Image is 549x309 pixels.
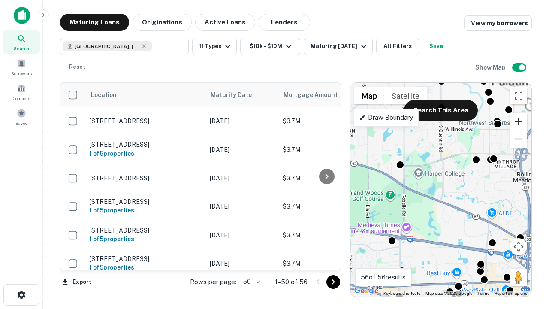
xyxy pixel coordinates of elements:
button: Show street map [354,87,384,104]
div: 50 [240,276,261,288]
button: $10k - $10M [240,38,300,55]
span: Search [14,45,29,52]
button: Active Loans [195,14,255,31]
button: Go to next page [326,275,340,289]
span: Borrowers [11,70,32,77]
a: Borrowers [3,55,40,79]
p: [STREET_ADDRESS] [90,117,201,125]
button: Drag Pegman onto the map to open Street View [510,269,527,286]
h6: 1 of 5 properties [90,206,201,215]
a: Saved [3,105,40,128]
button: Originations [133,14,192,31]
h6: 1 of 5 properties [90,234,201,244]
button: All Filters [376,38,419,55]
span: [GEOGRAPHIC_DATA], [GEOGRAPHIC_DATA] [75,42,139,50]
button: Show satellite imagery [384,87,427,104]
p: [STREET_ADDRESS] [90,255,201,263]
img: capitalize-icon.png [14,7,30,24]
p: 56 of 56 results [361,272,406,282]
p: $3.7M [283,230,368,240]
a: Open this area in Google Maps (opens a new window) [352,285,380,297]
span: Saved [15,120,28,127]
button: 11 Types [192,38,237,55]
iframe: Chat Widget [506,213,549,254]
img: Google [352,285,380,297]
button: Export [60,276,94,288]
p: [DATE] [210,202,274,211]
button: Toggle fullscreen view [510,87,527,104]
span: Mortgage Amount [284,90,349,100]
span: Maturity Date [211,90,263,100]
p: 1–50 of 56 [275,277,308,287]
p: Draw Boundary [359,112,413,123]
p: $3.7M [283,145,368,154]
p: [STREET_ADDRESS] [90,141,201,148]
p: [DATE] [210,230,274,240]
button: Keyboard shortcuts [383,291,420,297]
div: 0 0 [350,83,531,297]
a: Contacts [3,80,40,103]
button: Maturing [DATE] [304,38,373,55]
button: Maturing Loans [60,14,129,31]
p: [DATE] [210,173,274,183]
p: [STREET_ADDRESS] [90,198,201,206]
span: Map data ©2025 Google [425,291,472,296]
button: Save your search to get updates of matches that match your search criteria. [422,38,450,55]
a: Report a map error [495,291,529,296]
button: Zoom out [510,130,527,148]
a: Terms [477,291,489,296]
p: $3.7M [283,259,368,268]
p: [DATE] [210,145,274,154]
button: Zoom in [510,113,527,130]
button: Lenders [259,14,310,31]
h6: 1 of 5 properties [90,149,201,158]
th: Maturity Date [205,83,278,107]
th: Mortgage Amount [278,83,373,107]
div: Maturing [DATE] [311,41,369,51]
p: Rows per page: [190,277,236,287]
a: Search [3,30,40,54]
th: Location [85,83,205,107]
p: [DATE] [210,259,274,268]
span: Location [90,90,117,100]
p: [STREET_ADDRESS] [90,174,201,182]
p: $3.7M [283,202,368,211]
p: [STREET_ADDRESS] [90,227,201,234]
h6: 1 of 5 properties [90,263,201,272]
p: $3.7M [283,173,368,183]
p: $3.7M [283,116,368,126]
button: Reset [63,58,91,76]
span: Contacts [13,95,30,102]
p: [DATE] [210,116,274,126]
h6: Show Map [475,63,507,72]
a: View my borrowers [464,15,532,31]
button: Search This Area [404,100,478,121]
